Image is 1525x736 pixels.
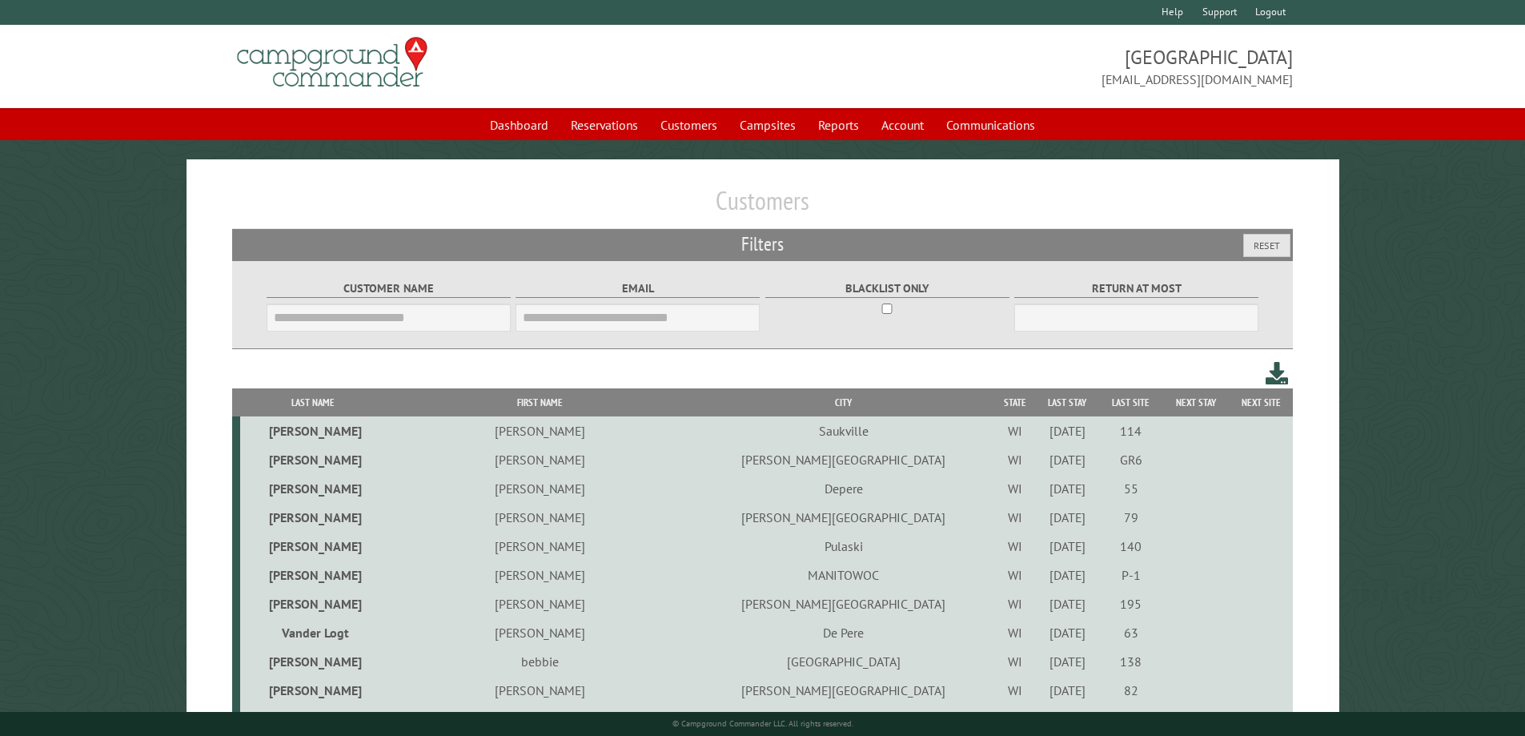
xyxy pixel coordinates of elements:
[1099,647,1162,676] td: 138
[561,110,648,140] a: Reservations
[1037,538,1097,554] div: [DATE]
[994,503,1035,532] td: WI
[1099,474,1162,503] td: 55
[692,618,994,647] td: De Pere
[692,445,994,474] td: [PERSON_NAME][GEOGRAPHIC_DATA]
[387,445,692,474] td: [PERSON_NAME]
[240,705,387,734] td: [PERSON_NAME]
[1037,625,1097,641] div: [DATE]
[692,561,994,589] td: MANITOWOC
[994,445,1035,474] td: WI
[994,647,1035,676] td: WI
[232,229,1294,259] h2: Filters
[730,110,805,140] a: Campsites
[387,532,692,561] td: [PERSON_NAME]
[387,474,692,503] td: [PERSON_NAME]
[1037,654,1097,670] div: [DATE]
[994,388,1035,416] th: State
[1229,388,1293,416] th: Next Site
[1014,280,1258,298] label: Return at most
[1099,618,1162,647] td: 63
[387,705,692,734] td: [PERSON_NAME]
[672,718,853,729] small: © Campground Commander LLC. All rights reserved.
[387,589,692,618] td: [PERSON_NAME]
[1037,567,1097,583] div: [DATE]
[994,589,1035,618] td: WI
[240,416,387,445] td: [PERSON_NAME]
[1099,416,1162,445] td: 114
[267,280,511,298] label: Customer Name
[387,676,692,705] td: [PERSON_NAME]
[232,31,432,94] img: Campground Commander
[692,532,994,561] td: Pulaski
[240,503,387,532] td: [PERSON_NAME]
[994,474,1035,503] td: WI
[387,416,692,445] td: [PERSON_NAME]
[994,532,1035,561] td: WI
[1099,532,1162,561] td: 140
[387,618,692,647] td: [PERSON_NAME]
[994,705,1035,734] td: WI
[1243,234,1290,257] button: Reset
[240,532,387,561] td: [PERSON_NAME]
[232,185,1294,229] h1: Customers
[692,647,994,676] td: [GEOGRAPHIC_DATA]
[240,589,387,618] td: [PERSON_NAME]
[651,110,727,140] a: Customers
[692,388,994,416] th: City
[1037,682,1097,698] div: [DATE]
[1099,589,1162,618] td: 195
[1037,423,1097,439] div: [DATE]
[240,474,387,503] td: [PERSON_NAME]
[387,561,692,589] td: [PERSON_NAME]
[1266,359,1289,388] a: Download this customer list (.csv)
[1099,676,1162,705] td: 82
[1162,388,1229,416] th: Next Stay
[387,388,692,416] th: First Name
[994,676,1035,705] td: WI
[763,44,1294,89] span: [GEOGRAPHIC_DATA] [EMAIL_ADDRESS][DOMAIN_NAME]
[516,280,760,298] label: Email
[692,416,994,445] td: Saukville
[387,647,692,676] td: bebbie
[1099,705,1162,734] td: 122
[240,618,387,647] td: Vander Logt
[240,445,387,474] td: [PERSON_NAME]
[1037,509,1097,525] div: [DATE]
[994,618,1035,647] td: WI
[1037,452,1097,468] div: [DATE]
[1035,388,1099,416] th: Last Stay
[1099,388,1162,416] th: Last Site
[692,474,994,503] td: Depere
[240,647,387,676] td: [PERSON_NAME]
[1037,481,1097,497] div: [DATE]
[692,705,994,734] td: Green Bay
[240,561,387,589] td: [PERSON_NAME]
[692,589,994,618] td: [PERSON_NAME][GEOGRAPHIC_DATA]
[480,110,558,140] a: Dashboard
[872,110,933,140] a: Account
[240,676,387,705] td: [PERSON_NAME]
[1099,503,1162,532] td: 79
[387,503,692,532] td: [PERSON_NAME]
[994,416,1035,445] td: WI
[240,388,387,416] th: Last Name
[809,110,869,140] a: Reports
[1099,445,1162,474] td: GR6
[692,676,994,705] td: [PERSON_NAME][GEOGRAPHIC_DATA]
[1037,596,1097,612] div: [DATE]
[994,561,1035,589] td: WI
[937,110,1045,140] a: Communications
[1099,561,1162,589] td: P-1
[765,280,1009,298] label: Blacklist only
[692,503,994,532] td: [PERSON_NAME][GEOGRAPHIC_DATA]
